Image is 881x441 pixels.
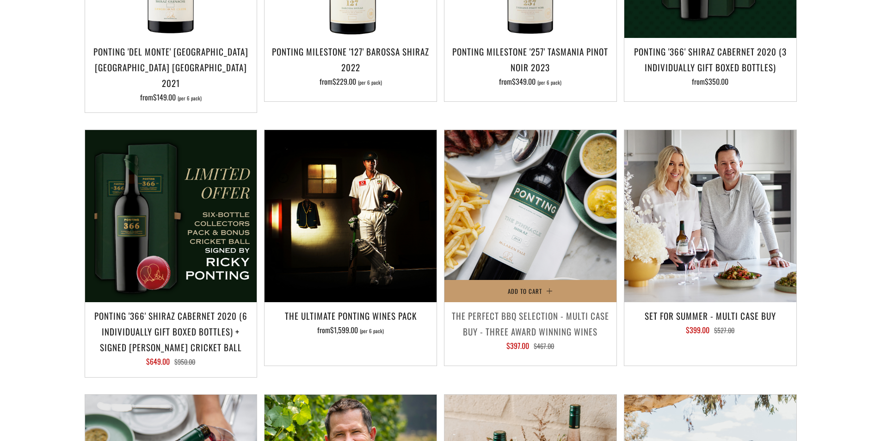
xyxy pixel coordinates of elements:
span: $149.00 [153,92,176,103]
button: Add to Cart [444,280,616,302]
span: from [499,76,561,87]
span: (per 6 pack) [360,329,384,334]
span: (per 6 pack) [537,80,561,85]
h3: The Ultimate Ponting Wines Pack [269,308,432,323]
h3: Ponting '366' Shiraz Cabernet 2020 (3 individually gift boxed bottles) [629,43,792,75]
h3: Set For Summer - Multi Case Buy [629,308,792,323]
h3: Ponting Milestone '257' Tasmania Pinot Noir 2023 [449,43,612,75]
span: $229.00 [333,76,356,87]
a: Ponting 'Del Monte' [GEOGRAPHIC_DATA] [GEOGRAPHIC_DATA] [GEOGRAPHIC_DATA] 2021 from$149.00 (per 6... [85,43,257,101]
span: $397.00 [506,340,529,351]
span: from [692,76,728,87]
span: $349.00 [512,76,536,87]
a: Ponting '366' Shiraz Cabernet 2020 (6 individually gift boxed bottles) + SIGNED [PERSON_NAME] CRI... [85,308,257,366]
span: from [140,92,202,103]
span: from [317,324,384,335]
h3: Ponting 'Del Monte' [GEOGRAPHIC_DATA] [GEOGRAPHIC_DATA] [GEOGRAPHIC_DATA] 2021 [90,43,253,91]
h3: Ponting '366' Shiraz Cabernet 2020 (6 individually gift boxed bottles) + SIGNED [PERSON_NAME] CRI... [90,308,253,355]
a: The Ultimate Ponting Wines Pack from$1,599.00 (per 6 pack) [265,308,437,354]
a: Set For Summer - Multi Case Buy $399.00 $527.00 [624,308,796,354]
span: $1,599.00 [330,324,358,335]
span: (per 6 pack) [358,80,382,85]
a: Ponting Milestone '257' Tasmania Pinot Noir 2023 from$349.00 (per 6 pack) [444,43,616,90]
a: The perfect BBQ selection - MULTI CASE BUY - Three award winning wines $397.00 $467.00 [444,308,616,354]
span: $399.00 [686,324,709,335]
a: Ponting '366' Shiraz Cabernet 2020 (3 individually gift boxed bottles) from$350.00 [624,43,796,90]
span: $467.00 [534,341,554,351]
span: $527.00 [714,325,734,335]
span: $350.00 [705,76,728,87]
span: from [320,76,382,87]
h3: The perfect BBQ selection - MULTI CASE BUY - Three award winning wines [449,308,612,339]
h3: Ponting Milestone '127' Barossa Shiraz 2022 [269,43,432,75]
span: Add to Cart [508,286,542,296]
span: $649.00 [146,356,170,367]
span: $950.00 [174,357,195,366]
span: (per 6 pack) [178,96,202,101]
a: Ponting Milestone '127' Barossa Shiraz 2022 from$229.00 (per 6 pack) [265,43,437,90]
